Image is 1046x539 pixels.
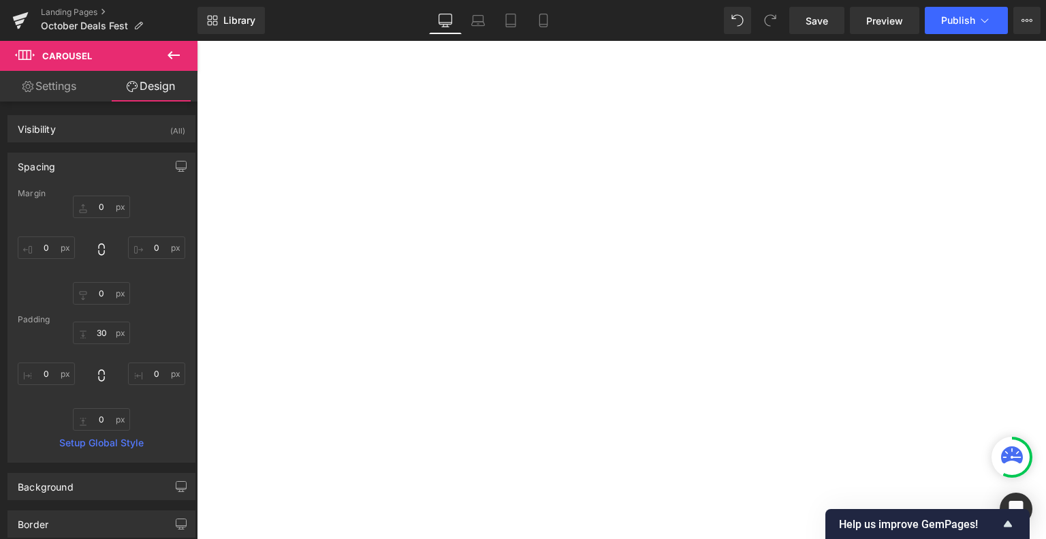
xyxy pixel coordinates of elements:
button: Redo [757,7,784,34]
div: Open Intercom Messenger [1000,493,1032,525]
span: Help us improve GemPages! [839,518,1000,531]
span: Library [223,14,255,27]
div: Visibility [18,116,56,135]
span: Carousel [42,50,92,61]
div: Padding [18,315,185,324]
a: Desktop [429,7,462,34]
input: 0 [18,363,75,385]
button: Show survey - Help us improve GemPages! [839,516,1016,532]
span: Publish [941,15,975,26]
div: (All) [170,116,185,138]
span: October Deals Fest [41,20,128,31]
input: 0 [73,408,130,431]
div: Margin [18,189,185,198]
input: 0 [73,196,130,218]
a: Tablet [494,7,527,34]
div: Border [18,511,48,530]
div: Spacing [18,153,55,172]
input: 0 [18,236,75,259]
a: Mobile [527,7,560,34]
a: Preview [850,7,919,34]
input: 0 [73,322,130,344]
input: 0 [128,236,185,259]
div: Background [18,474,74,493]
span: Preview [866,14,903,28]
a: New Library [197,7,265,34]
button: More [1013,7,1041,34]
a: Landing Pages [41,7,197,18]
input: 0 [73,282,130,305]
a: Setup Global Style [18,437,185,448]
button: Publish [925,7,1008,34]
a: Design [101,71,200,102]
button: Undo [724,7,751,34]
span: Save [806,14,828,28]
input: 0 [128,363,185,385]
a: Laptop [462,7,494,34]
